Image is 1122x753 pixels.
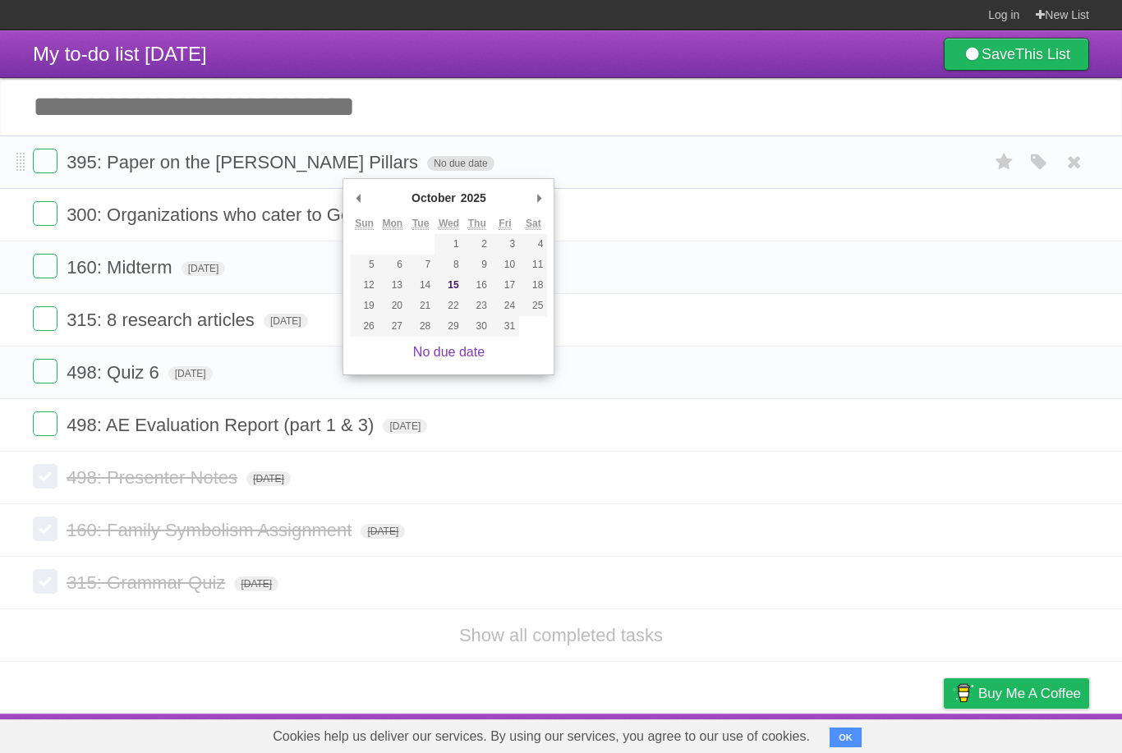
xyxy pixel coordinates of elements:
[1015,46,1070,62] b: This List
[379,275,407,296] button: 13
[350,186,366,210] button: Previous Month
[33,254,57,278] label: Done
[458,186,489,210] div: 2025
[33,359,57,383] label: Done
[33,149,57,173] label: Done
[978,679,1081,708] span: Buy me a coffee
[519,255,547,275] button: 11
[67,362,163,383] span: 498: Quiz 6
[435,255,462,275] button: 8
[168,366,213,381] span: [DATE]
[33,411,57,436] label: Done
[491,234,519,255] button: 3
[67,310,259,330] span: 315: 8 research articles
[459,625,663,645] a: Show all completed tasks
[725,718,760,749] a: About
[499,218,511,230] abbr: Friday
[33,569,57,594] label: Done
[491,275,519,296] button: 17
[33,517,57,541] label: Done
[379,316,407,337] button: 27
[468,218,486,230] abbr: Thursday
[350,316,378,337] button: 26
[350,255,378,275] button: 5
[67,257,176,278] span: 160: Midterm
[350,296,378,316] button: 19
[379,255,407,275] button: 6
[413,345,485,359] a: No due date
[922,718,965,749] a: Privacy
[867,718,903,749] a: Terms
[986,718,1089,749] a: Suggest a feature
[33,201,57,226] label: Done
[33,43,207,65] span: My to-do list [DATE]
[33,464,57,489] label: Done
[67,152,422,172] span: 395: Paper on the [PERSON_NAME] Pillars
[246,471,291,486] span: [DATE]
[407,275,435,296] button: 14
[463,296,491,316] button: 23
[182,261,226,276] span: [DATE]
[67,572,229,593] span: 315: Grammar Quiz
[491,296,519,316] button: 24
[264,314,308,328] span: [DATE]
[435,275,462,296] button: 15
[531,186,547,210] button: Next Month
[463,275,491,296] button: 16
[33,306,57,331] label: Done
[412,218,429,230] abbr: Tuesday
[435,234,462,255] button: 1
[491,255,519,275] button: 10
[435,296,462,316] button: 22
[519,275,547,296] button: 18
[779,718,846,749] a: Developers
[435,316,462,337] button: 29
[383,218,403,230] abbr: Monday
[491,316,519,337] button: 31
[67,520,356,540] span: 160: Family Symbolism Assignment
[379,296,407,316] button: 20
[350,275,378,296] button: 12
[409,186,458,210] div: October
[67,467,241,488] span: 498: Presenter Notes
[407,255,435,275] button: 7
[944,678,1089,709] a: Buy me a coffee
[463,255,491,275] button: 9
[952,679,974,707] img: Buy me a coffee
[989,149,1020,176] label: Star task
[427,156,494,171] span: No due date
[256,720,826,753] span: Cookies help us deliver our services. By using our services, you agree to our use of cookies.
[519,296,547,316] button: 25
[830,728,862,747] button: OK
[67,204,381,225] span: 300: Organizations who cater to Gen Z
[234,576,278,591] span: [DATE]
[361,524,405,539] span: [DATE]
[439,218,459,230] abbr: Wednesday
[407,296,435,316] button: 21
[526,218,541,230] abbr: Saturday
[463,316,491,337] button: 30
[383,419,427,434] span: [DATE]
[944,38,1089,71] a: SaveThis List
[407,316,435,337] button: 28
[67,415,378,435] span: 498: AE Evaluation Report (part 1 & 3)
[463,234,491,255] button: 2
[355,218,374,230] abbr: Sunday
[519,234,547,255] button: 4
